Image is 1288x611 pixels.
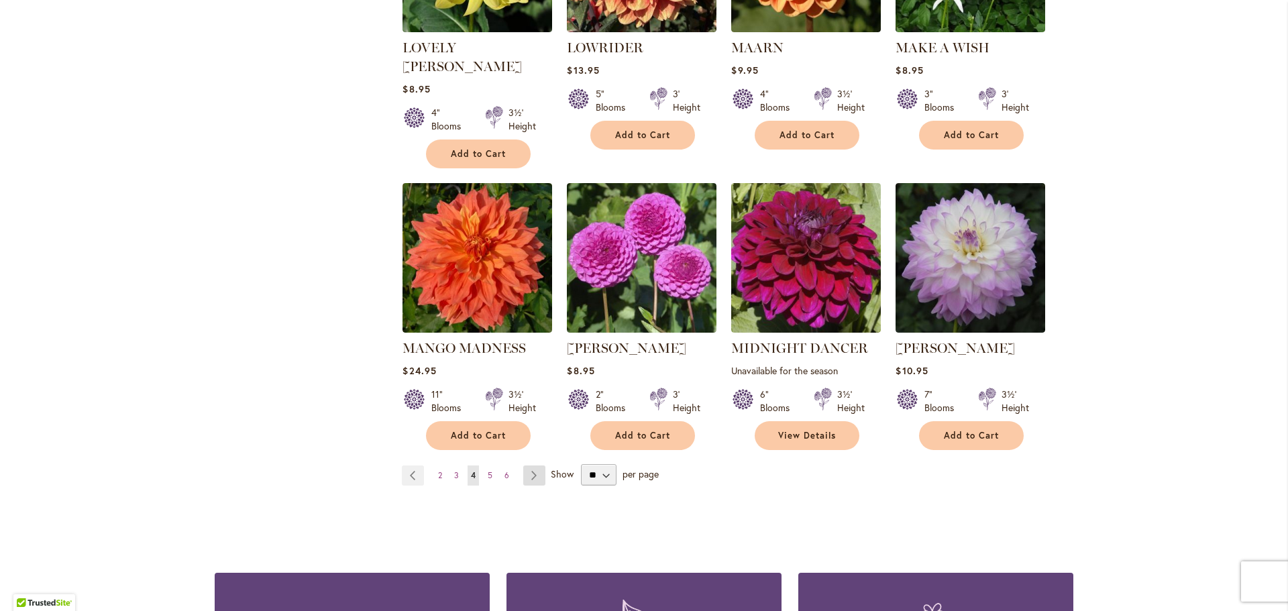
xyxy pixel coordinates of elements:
span: $8.95 [402,82,430,95]
button: Add to Cart [755,121,859,150]
a: LOVELY RITA [402,22,552,35]
a: 2 [435,465,445,486]
div: 11" Blooms [431,388,469,414]
a: MARY MUNNS [567,323,716,335]
span: View Details [778,430,836,441]
button: Add to Cart [426,140,531,168]
span: $24.95 [402,364,436,377]
a: MIKAYLA MIRANDA [896,323,1045,335]
p: Unavailable for the season [731,364,881,377]
button: Add to Cart [590,121,695,150]
button: Add to Cart [919,121,1024,150]
img: Midnight Dancer [731,183,881,333]
a: [PERSON_NAME] [896,340,1015,356]
a: 5 [484,465,496,486]
a: MAKE A WISH [896,22,1045,35]
span: Show [551,467,574,480]
div: 4" Blooms [431,106,469,133]
a: Lowrider [567,22,716,35]
div: 3' Height [673,388,700,414]
span: 4 [471,470,476,480]
div: 6" Blooms [760,388,798,414]
div: 3½' Height [508,388,536,414]
span: 3 [454,470,459,480]
span: 6 [504,470,509,480]
span: $8.95 [896,64,923,76]
div: 7" Blooms [924,388,962,414]
span: Add to Cart [615,430,670,441]
div: 3½' Height [837,388,865,414]
span: per page [623,467,659,480]
a: LOWRIDER [567,40,643,56]
span: Add to Cart [451,430,506,441]
div: 5" Blooms [596,87,633,114]
span: $13.95 [567,64,599,76]
div: 3½' Height [508,106,536,133]
span: Add to Cart [615,129,670,141]
span: 2 [438,470,442,480]
img: MARY MUNNS [567,183,716,333]
div: 3½' Height [837,87,865,114]
a: MAARN [731,40,784,56]
a: Midnight Dancer [731,323,881,335]
span: $9.95 [731,64,758,76]
iframe: Launch Accessibility Center [10,563,48,601]
span: $8.95 [567,364,594,377]
div: 2" Blooms [596,388,633,414]
div: 3" Blooms [924,87,962,114]
span: Add to Cart [944,129,999,141]
div: 3' Height [673,87,700,114]
button: Add to Cart [919,421,1024,450]
div: 3½' Height [1002,388,1029,414]
div: 3' Height [1002,87,1029,114]
div: 4" Blooms [760,87,798,114]
a: MAKE A WISH [896,40,989,56]
img: MIKAYLA MIRANDA [896,183,1045,333]
a: 3 [451,465,462,486]
img: Mango Madness [402,183,552,333]
a: [PERSON_NAME] [567,340,686,356]
a: MIDNIGHT DANCER [731,340,868,356]
span: $10.95 [896,364,928,377]
span: Add to Cart [451,148,506,160]
button: Add to Cart [426,421,531,450]
span: Add to Cart [780,129,835,141]
a: 6 [501,465,513,486]
a: Mango Madness [402,323,552,335]
span: Add to Cart [944,430,999,441]
a: MAARN [731,22,881,35]
span: 5 [488,470,492,480]
a: MANGO MADNESS [402,340,526,356]
a: View Details [755,421,859,450]
a: LOVELY [PERSON_NAME] [402,40,522,74]
button: Add to Cart [590,421,695,450]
